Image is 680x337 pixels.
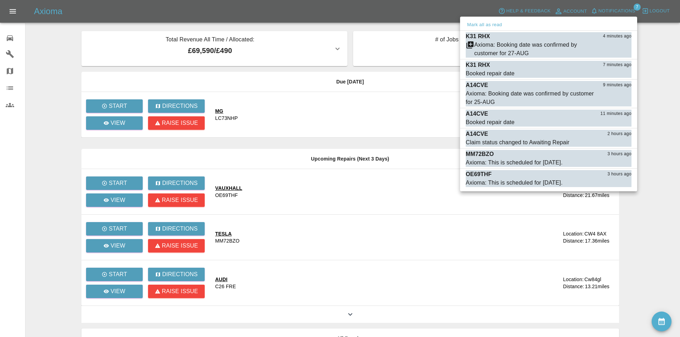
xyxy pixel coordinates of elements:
[603,82,631,89] span: 9 minutes ago
[607,151,631,158] span: 3 hours ago
[607,171,631,178] span: 3 hours ago
[607,130,631,138] span: 2 hours ago
[603,62,631,69] span: 7 minutes ago
[466,130,488,138] p: A14CVE
[466,110,488,118] p: A14CVE
[466,170,492,179] p: OE69THF
[466,32,490,41] p: K31 RHX
[466,21,503,29] button: Mark all as read
[466,138,569,147] div: Claim status changed to Awaiting Repair
[466,179,563,187] div: Axioma: This is scheduled for [DATE].
[466,118,515,127] div: Booked repair date
[466,150,494,158] p: MM72BZO
[466,89,596,106] div: Axioma: Booking date was confirmed by customer for 25-AUG
[600,110,631,117] span: 11 minutes ago
[466,158,563,167] div: Axioma: This is scheduled for [DATE].
[466,61,490,69] p: K31 RHX
[466,81,488,89] p: A14CVE
[474,41,596,58] div: Axioma: Booking date was confirmed by customer for 27-AUG
[466,69,515,78] div: Booked repair date
[603,33,631,40] span: 4 minutes ago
